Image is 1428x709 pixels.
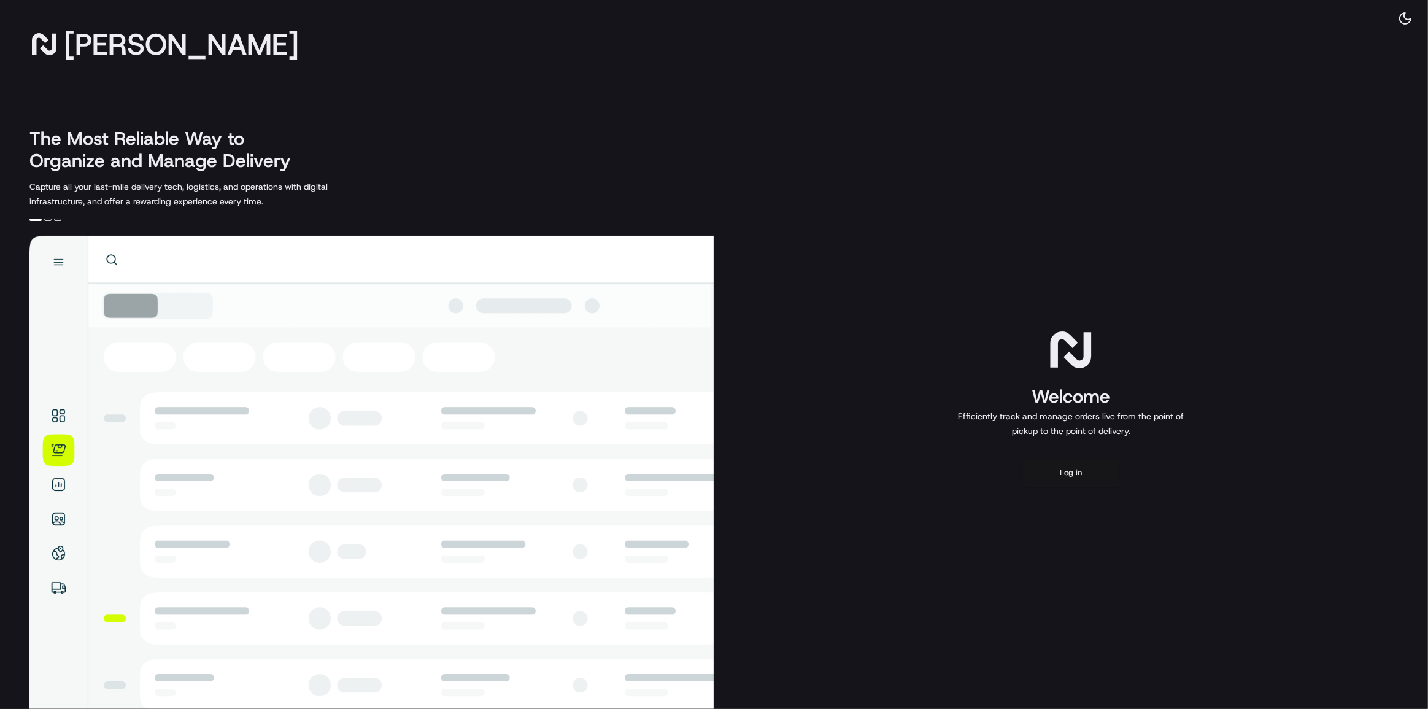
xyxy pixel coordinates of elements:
p: Capture all your last-mile delivery tech, logistics, and operations with digital infrastructure, ... [29,179,383,209]
h2: The Most Reliable Way to Organize and Manage Delivery [29,128,304,172]
span: [PERSON_NAME] [64,32,299,56]
h1: Welcome [953,384,1189,409]
button: Log in [1022,458,1120,487]
p: Efficiently track and manage orders live from the point of pickup to the point of delivery. [953,409,1189,438]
